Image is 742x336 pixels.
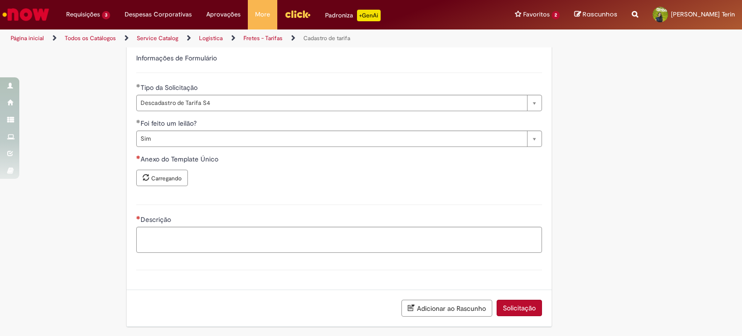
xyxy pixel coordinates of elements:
span: Obrigatório Preenchido [136,84,141,88]
div: Padroniza [325,10,381,21]
span: Aprovações [206,10,241,19]
span: [PERSON_NAME] Terin [671,10,735,18]
a: Todos os Catálogos [65,34,116,42]
small: Carregando [151,175,182,182]
img: ServiceNow [1,5,51,24]
img: click_logo_yellow_360x200.png [285,7,311,21]
a: Cadastro de tarifa [303,34,350,42]
p: +GenAi [357,10,381,21]
a: Rascunhos [574,10,617,19]
a: Service Catalog [137,34,178,42]
span: 2 [552,11,560,19]
span: Despesas Corporativas [125,10,192,19]
span: Obrigatório Preenchido [136,119,141,123]
button: Solicitação [497,300,542,316]
a: Logistica [199,34,223,42]
button: Carregar anexo de Anexo do Template Único Required [136,170,188,186]
span: Descrição [141,215,173,224]
span: Necessários [136,216,141,219]
span: Requisições [66,10,100,19]
span: Foi feito um leilão? [141,119,199,128]
span: Favoritos [523,10,550,19]
label: Informações de Formulário [136,54,217,62]
span: Tipo da Solicitação [141,83,200,92]
span: Descadastro de Tarifa S4 [141,95,522,111]
ul: Trilhas de página [7,29,487,47]
a: Página inicial [11,34,44,42]
span: More [255,10,270,19]
span: Sim [141,131,522,146]
a: Fretes - Tarifas [243,34,283,42]
span: Necessários [136,155,141,159]
button: Adicionar ao Rascunho [401,300,492,317]
span: Anexo do Template Único [141,155,220,163]
span: 3 [102,11,110,19]
span: Rascunhos [583,10,617,19]
textarea: Descrição [136,227,542,253]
